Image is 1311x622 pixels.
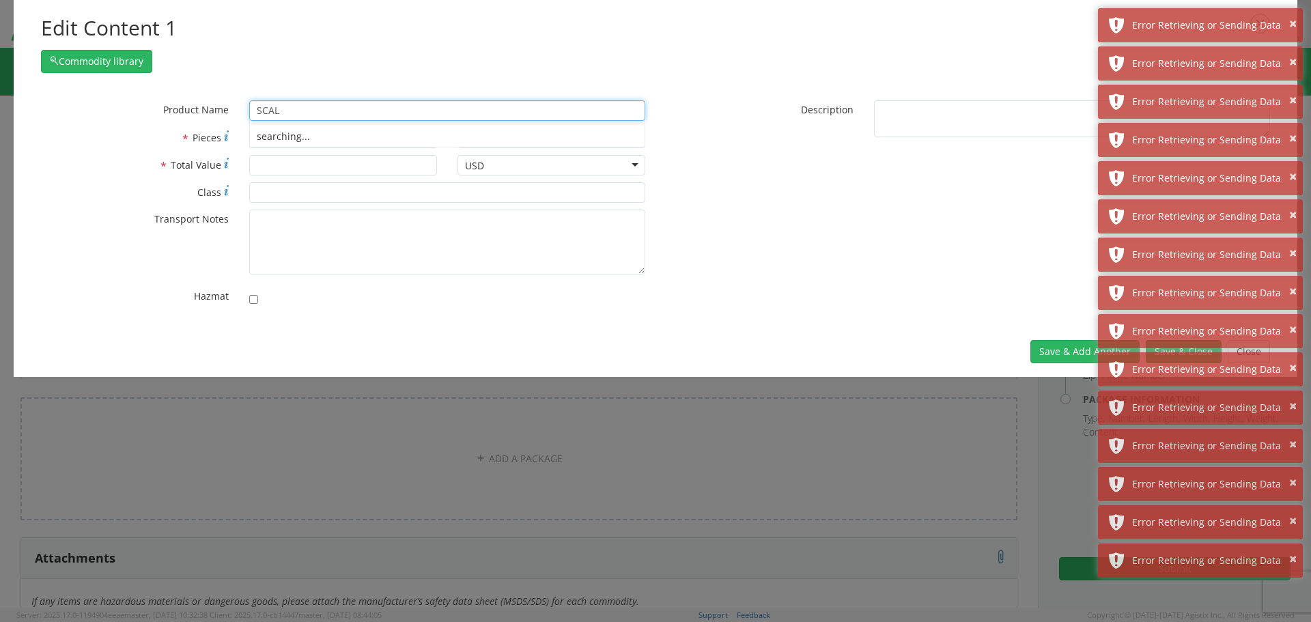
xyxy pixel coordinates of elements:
[1132,248,1293,261] div: Error Retrieving or Sending Data
[1132,515,1293,529] div: Error Retrieving or Sending Data
[250,126,645,147] div: searching...
[1132,554,1293,567] div: Error Retrieving or Sending Data
[1289,550,1297,569] button: ×
[1289,320,1297,340] button: ×
[1132,171,1293,185] div: Error Retrieving or Sending Data
[194,289,229,302] span: Hazmat
[465,159,484,173] div: USD
[1030,340,1140,363] button: Save & Add Another
[1289,244,1297,264] button: ×
[1132,286,1293,300] div: Error Retrieving or Sending Data
[193,131,221,144] span: Pieces
[1132,210,1293,223] div: Error Retrieving or Sending Data
[1289,435,1297,455] button: ×
[1289,129,1297,149] button: ×
[1132,18,1293,32] div: Error Retrieving or Sending Data
[1132,95,1293,109] div: Error Retrieving or Sending Data
[1289,358,1297,378] button: ×
[1132,57,1293,70] div: Error Retrieving or Sending Data
[1289,14,1297,34] button: ×
[1289,397,1297,416] button: ×
[1132,133,1293,147] div: Error Retrieving or Sending Data
[1289,53,1297,72] button: ×
[1289,282,1297,302] button: ×
[1289,206,1297,225] button: ×
[171,158,221,171] span: Total Value
[1289,511,1297,531] button: ×
[1289,91,1297,111] button: ×
[1132,477,1293,491] div: Error Retrieving or Sending Data
[1132,363,1293,376] div: Error Retrieving or Sending Data
[1132,401,1293,414] div: Error Retrieving or Sending Data
[41,50,152,73] button: Commodity library
[1132,439,1293,453] div: Error Retrieving or Sending Data
[1132,324,1293,338] div: Error Retrieving or Sending Data
[154,212,229,225] span: Transport Notes
[1289,167,1297,187] button: ×
[801,103,854,116] span: Description
[41,14,1270,43] h2: Edit Content 1
[197,186,221,199] span: Class
[163,103,229,116] span: Product Name
[1289,473,1297,493] button: ×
